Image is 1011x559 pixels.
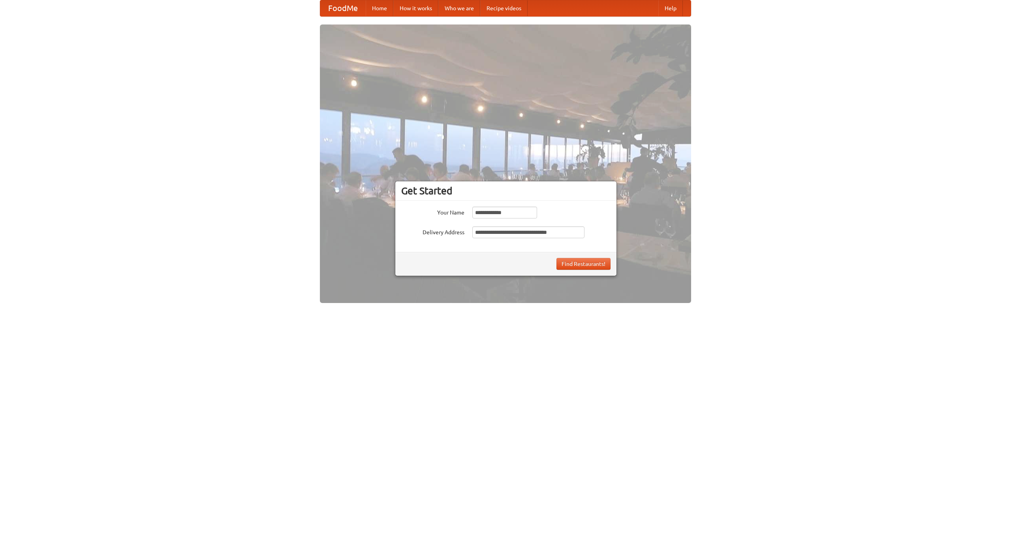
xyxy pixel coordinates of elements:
a: How it works [393,0,438,16]
a: Home [366,0,393,16]
a: FoodMe [320,0,366,16]
h3: Get Started [401,185,611,197]
a: Help [658,0,683,16]
label: Your Name [401,207,464,216]
button: Find Restaurants! [556,258,611,270]
label: Delivery Address [401,226,464,236]
a: Who we are [438,0,480,16]
a: Recipe videos [480,0,528,16]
